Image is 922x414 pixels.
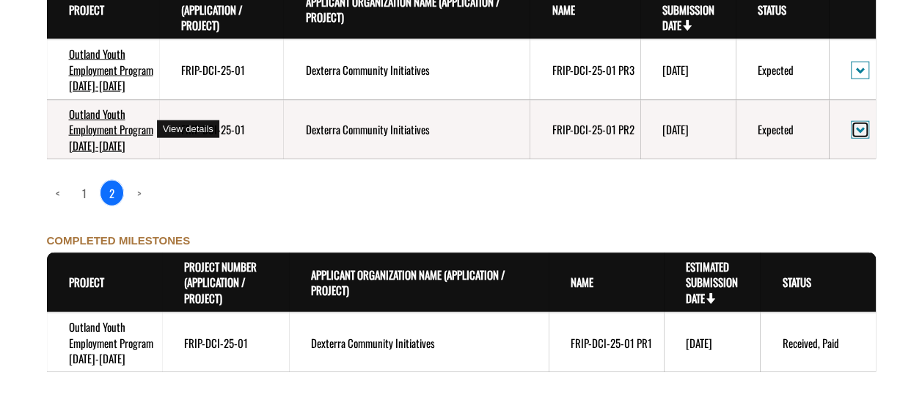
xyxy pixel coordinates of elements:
a: Applicant Organization Name (Application / Project) [311,266,505,298]
td: FRIP-DCI-25-01 [159,100,284,159]
td: Outland Youth Employment Program 2025-2032 [47,100,159,159]
td: Expected [736,100,830,159]
button: action menu [851,62,869,80]
td: 9/30/2025 [640,100,736,159]
div: View details [157,120,219,139]
label: COMPLETED MILESTONES [47,233,191,248]
td: Dexterra Community Initiatives [289,313,549,372]
a: Name [571,274,593,290]
td: FRIP-DCI-25-01 [159,40,284,100]
a: 2 [100,180,124,206]
td: Received, Paid [760,313,875,372]
time: [DATE] [662,121,689,137]
a: Project [69,1,104,18]
td: FRIP-DCI-25-01 PR1 [549,313,664,372]
td: FRIP-DCI-25-01 PR2 [530,100,640,159]
a: page 1 [73,181,95,206]
td: Dexterra Community Initiatives [283,40,530,100]
a: Status [758,1,786,18]
a: Outland Youth Employment Program [DATE]-[DATE] [69,46,153,93]
a: Project Number (Application / Project) [184,258,257,306]
time: [DATE] [686,335,712,351]
a: Estimated Submission Date [686,258,738,306]
td: Dexterra Community Initiatives [283,100,530,159]
a: FRIP Progress Report - Template .docx [4,17,155,33]
td: 6/1/2026 [640,40,736,100]
td: FRIP-DCI-25-01 PR3 [530,40,640,100]
td: action menu [829,100,875,159]
td: Expected [736,40,830,100]
a: Status [782,274,811,290]
td: 6/30/2025 [664,313,760,372]
div: --- [4,117,15,133]
a: Outland Youth Employment Program [DATE]-[DATE] [69,106,153,153]
td: Outland Youth Employment Program 2025-2032 [47,40,159,100]
button: action menu [851,121,869,139]
a: Next page [128,181,150,206]
time: [DATE] [662,62,689,78]
td: Outland Youth Employment Program 2025-2032 [47,313,162,372]
a: FRIP Final Report - Template.docx [4,67,136,83]
label: File field for users to download amendment request template [4,100,87,115]
td: FRIP-DCI-25-01 [162,313,289,372]
a: Name [552,1,574,18]
a: Project [69,274,104,290]
a: Previous page [47,181,69,206]
label: Final Reporting Template File [4,50,117,65]
td: action menu [829,40,875,100]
